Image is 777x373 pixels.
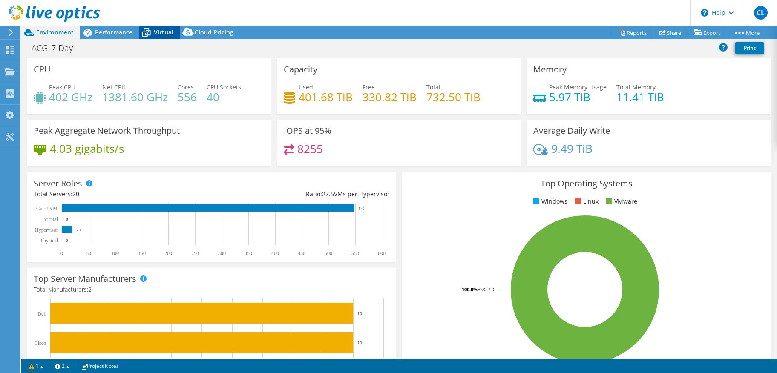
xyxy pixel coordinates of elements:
span: Total [426,83,440,91]
h3: Memory [533,65,567,74]
text: 500 [325,250,332,256]
a: Print [735,42,764,54]
span: Virtual [154,28,173,36]
span: Used [299,83,313,91]
text: 0 [60,250,63,256]
span: Total Memory [616,83,656,91]
div: Total Servers: [34,189,212,199]
span: 27.5 [322,190,334,198]
text: 10 [357,340,363,345]
text: 350 [245,250,252,256]
span: Cloud Pricing [195,28,233,36]
h4: 401.68 TiB [299,92,353,102]
text: Hypervisor [35,227,58,233]
h4: 330.82 TiB [363,92,417,102]
h4: 732.50 TiB [426,92,481,102]
text: Physical [40,238,58,244]
a: 2 [49,361,75,371]
span: Performance [95,28,132,36]
span: Net CPU [102,83,126,91]
h4: 40 [207,92,241,102]
text: 10 [357,311,363,316]
text: 300 [218,250,226,256]
text: 600 [378,250,386,256]
a: 1 [23,361,49,371]
h3: Capacity [284,65,317,74]
a: Reports [613,26,653,39]
tspan: ESXi 7.0 [478,286,494,293]
span: 20 [72,190,79,198]
li: Linux [573,197,599,206]
text: 0 [66,238,68,243]
h4: 8255 [297,144,323,154]
h3: Top Server Manufacturers [34,274,136,284]
text: 200 [164,250,172,256]
li: Windows [531,197,567,206]
span: Cores [178,83,194,91]
h4: 9.49 TiB [551,144,593,153]
h4: 11.41 TiB [616,92,664,102]
h4: 4.03 gigabits/s [50,144,124,153]
h4: 1381.60 GHz [102,92,168,102]
text: 0 [66,217,68,221]
a: More [727,26,766,39]
text: 20 [77,228,81,232]
h4: Total Manufacturers: [34,285,390,294]
text: 450 [298,250,305,256]
div: Ratio: VMs per Hypervisor [212,189,390,199]
h3: Peak Aggregate Network Throughput [34,126,180,135]
text: 400 [271,250,279,256]
h3: CPU [34,65,51,74]
span: Free [363,83,375,91]
h4: 556 [178,92,197,102]
a: Share [653,26,688,39]
svg: \n [701,9,708,17]
tspan: 100.0% [462,286,478,293]
li: VMware [604,197,637,206]
h3: Top Operating Systems [409,179,765,188]
h4: 402 GHz [49,92,92,102]
a: Export [688,26,727,39]
text: 250 [191,250,199,256]
h3: Server Roles [34,179,82,188]
text: 549 [359,207,365,211]
span: CL [754,6,768,20]
h1: ACG_7-Day [28,43,86,53]
span: CPU Sockets [207,83,241,91]
h4: 5.97 TiB [549,92,607,102]
text: 550 [351,250,359,256]
text: Guest VM [36,206,58,212]
text: 150 [138,250,146,256]
h3: Average Daily Write [533,126,610,135]
h3: IOPS at 95% [284,126,331,135]
text: 100 [111,250,119,256]
span: Environment [36,28,74,36]
span: 2 [88,285,92,293]
a: Project Notes [75,361,125,371]
span: Peak Memory Usage [549,83,607,91]
text: Cisco [35,340,46,346]
span: Peak CPU [49,83,75,91]
text: Dell [37,311,46,317]
text: Virtual [44,216,58,222]
text: 50 [86,250,91,256]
